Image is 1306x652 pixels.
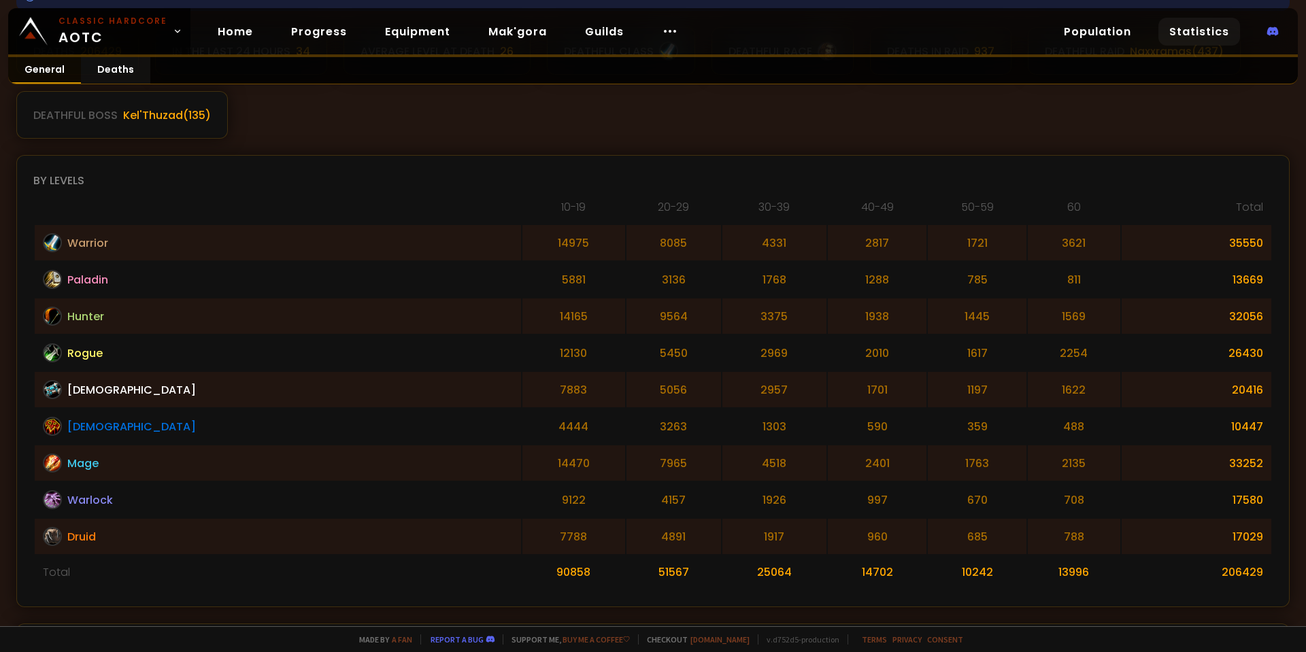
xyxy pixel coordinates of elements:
td: Total [35,555,521,589]
td: 5450 [626,335,721,371]
td: 25064 [722,555,827,589]
td: 811 [1028,262,1120,297]
td: 2254 [1028,335,1120,371]
td: 7965 [626,445,721,481]
td: 3136 [626,262,721,297]
td: 14975 [522,225,625,260]
th: 10-19 [522,199,625,224]
a: Progress [280,18,358,46]
td: 708 [1028,482,1120,517]
a: Home [207,18,264,46]
td: 1617 [928,335,1026,371]
td: 13669 [1122,262,1271,297]
th: 50-59 [928,199,1026,224]
td: 3621 [1028,225,1120,260]
a: Classic HardcoreAOTC [8,8,190,54]
th: 20-29 [626,199,721,224]
td: 17029 [1122,519,1271,554]
span: Druid [67,528,96,545]
span: Made by [351,634,412,645]
a: General [8,57,81,84]
td: 17580 [1122,482,1271,517]
a: Guilds [574,18,635,46]
td: 590 [828,409,926,444]
td: 997 [828,482,926,517]
a: Buy me a coffee [563,634,630,645]
td: 359 [928,409,1026,444]
td: 51567 [626,555,721,589]
td: 960 [828,519,926,554]
a: Deaths [81,57,150,84]
a: Terms [862,634,887,645]
td: 4518 [722,445,827,481]
td: 1926 [722,482,827,517]
td: 12130 [522,335,625,371]
span: [DEMOGRAPHIC_DATA] [67,381,196,398]
td: 1721 [928,225,1026,260]
td: 2135 [1028,445,1120,481]
td: 206429 [1122,555,1271,589]
td: 26430 [1122,335,1271,371]
div: By levels [33,172,1273,189]
span: Warrior [67,235,108,252]
td: 685 [928,519,1026,554]
td: 2969 [722,335,827,371]
td: 7883 [522,372,625,407]
span: Warlock [67,492,113,509]
th: 40-49 [828,199,926,224]
td: 788 [1028,519,1120,554]
a: Consent [927,634,963,645]
span: Checkout [638,634,750,645]
th: 60 [1028,199,1120,224]
div: Kel'Thuzad ( 135 ) [123,107,211,124]
td: 2957 [722,372,827,407]
span: v. d752d5 - production [758,634,839,645]
td: 1763 [928,445,1026,481]
td: 1938 [828,298,926,334]
td: 8085 [626,225,721,260]
td: 785 [928,262,1026,297]
a: a fan [392,634,412,645]
td: 1622 [1028,372,1120,407]
small: Classic Hardcore [58,15,167,27]
td: 2817 [828,225,926,260]
a: Equipment [374,18,461,46]
td: 3375 [722,298,827,334]
a: [DOMAIN_NAME] [690,634,750,645]
td: 488 [1028,409,1120,444]
th: 30-39 [722,199,827,224]
span: Mage [67,455,99,472]
td: 14702 [828,555,926,589]
td: 10242 [928,555,1026,589]
td: 1917 [722,519,827,554]
div: deathful boss [33,107,118,124]
a: Statistics [1158,18,1240,46]
span: Paladin [67,271,108,288]
td: 1701 [828,372,926,407]
td: 9122 [522,482,625,517]
td: 3263 [626,409,721,444]
td: 10447 [1122,409,1271,444]
td: 1445 [928,298,1026,334]
td: 20416 [1122,372,1271,407]
td: 1569 [1028,298,1120,334]
td: 4444 [522,409,625,444]
span: Rogue [67,345,103,362]
span: AOTC [58,15,167,48]
a: Population [1053,18,1142,46]
td: 1768 [722,262,827,297]
td: 4331 [722,225,827,260]
td: 14165 [522,298,625,334]
td: 1288 [828,262,926,297]
td: 33252 [1122,445,1271,481]
td: 670 [928,482,1026,517]
td: 7788 [522,519,625,554]
td: 32056 [1122,298,1271,334]
td: 9564 [626,298,721,334]
td: 4891 [626,519,721,554]
td: 2401 [828,445,926,481]
a: Mak'gora [478,18,558,46]
td: 90858 [522,555,625,589]
td: 1303 [722,409,827,444]
td: 5056 [626,372,721,407]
